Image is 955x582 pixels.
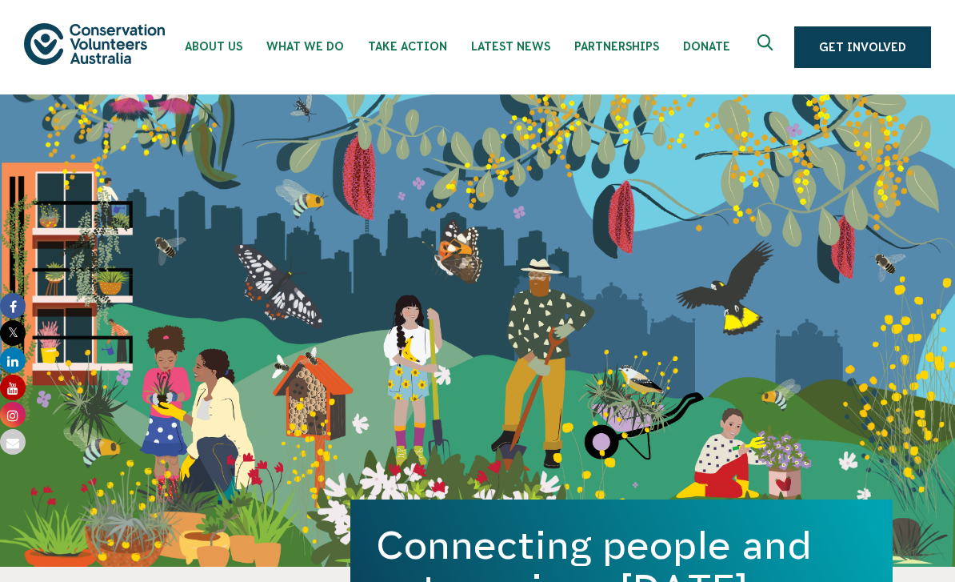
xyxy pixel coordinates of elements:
span: Expand search box [757,34,777,60]
span: Take Action [368,40,447,53]
span: Latest News [471,40,550,53]
button: Expand search box Close search box [748,28,786,66]
span: What We Do [266,40,344,53]
span: Partnerships [574,40,659,53]
span: Donate [683,40,730,53]
img: logo.svg [24,23,165,64]
a: Get Involved [794,26,931,68]
span: About Us [185,40,242,53]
